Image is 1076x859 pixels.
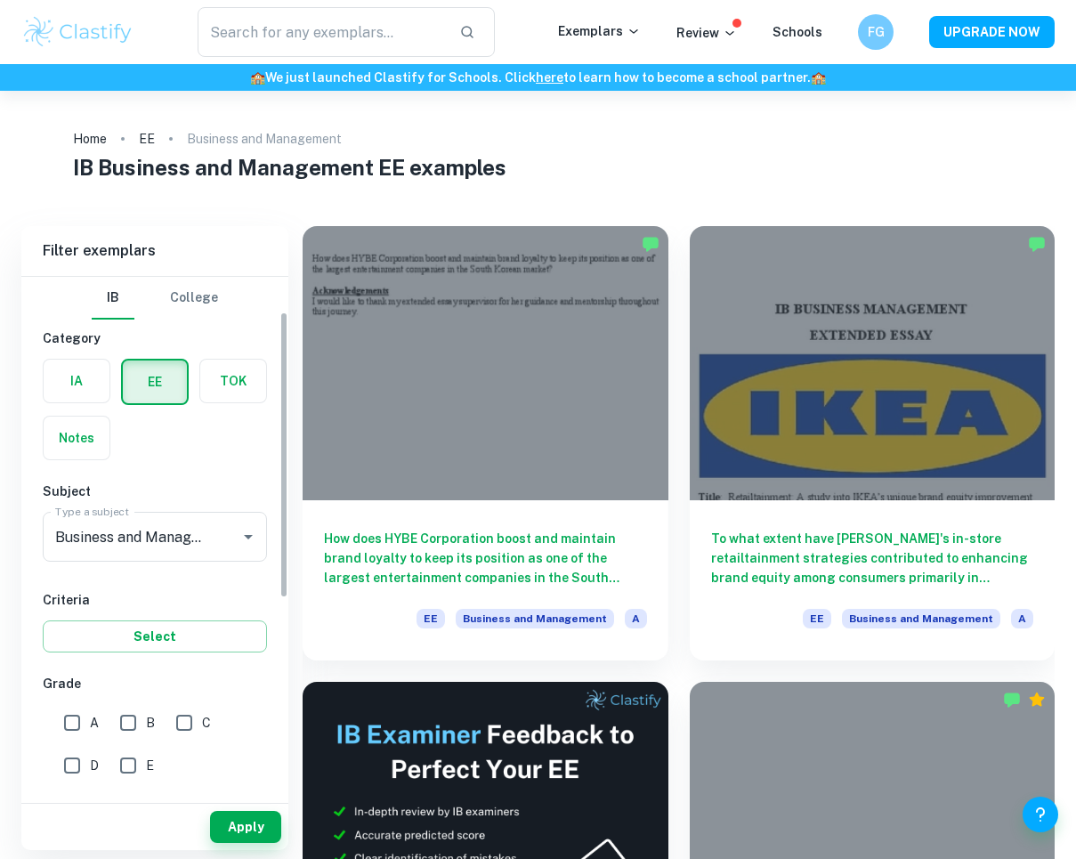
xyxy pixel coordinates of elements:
span: A [90,713,99,733]
h6: We just launched Clastify for Schools. Click to learn how to become a school partner. [4,68,1072,87]
button: TOK [200,360,266,402]
h6: Filter exemplars [21,226,288,276]
div: Filter type choice [92,277,218,320]
a: Schools [773,25,822,39]
h6: How does HYBE Corporation boost and maintain brand loyalty to keep its position as one of the lar... [324,529,647,588]
span: Business and Management [842,609,1000,628]
h1: IB Business and Management EE examples [73,151,1003,183]
button: IA [44,360,109,402]
a: here [536,70,563,85]
p: Exemplars [558,21,641,41]
img: Clastify logo [21,14,134,50]
button: FG [858,14,894,50]
button: EE [123,361,187,403]
a: To what extent have [PERSON_NAME]'s in-store retailtainment strategies contributed to enhancing b... [690,226,1056,660]
button: Apply [210,811,281,843]
button: College [170,277,218,320]
h6: Category [43,328,267,348]
span: 🏫 [811,70,826,85]
button: Select [43,620,267,652]
div: Premium [1028,691,1046,709]
h6: Criteria [43,590,267,610]
span: C [202,713,211,733]
input: Search for any exemplars... [198,7,444,57]
label: Type a subject [55,504,129,519]
h6: FG [866,22,886,42]
button: Open [236,524,261,549]
button: UPGRADE NOW [929,16,1055,48]
h6: To what extent have [PERSON_NAME]'s in-store retailtainment strategies contributed to enhancing b... [711,529,1034,588]
a: EE [139,126,155,151]
span: D [90,756,99,775]
span: A [1011,609,1033,628]
h6: Subject [43,482,267,501]
h6: Grade [43,674,267,693]
p: Review [676,23,737,43]
span: 🏫 [250,70,265,85]
span: Business and Management [456,609,614,628]
button: IB [92,277,134,320]
img: Marked [1003,691,1021,709]
span: E [146,756,154,775]
a: How does HYBE Corporation boost and maintain brand loyalty to keep its position as one of the lar... [303,226,668,660]
p: Business and Management [187,129,342,149]
span: A [625,609,647,628]
img: Marked [642,235,659,253]
span: B [146,713,155,733]
span: EE [803,609,831,628]
button: Help and Feedback [1023,797,1058,832]
img: Marked [1028,235,1046,253]
button: Notes [44,417,109,459]
span: EE [417,609,445,628]
a: Home [73,126,107,151]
